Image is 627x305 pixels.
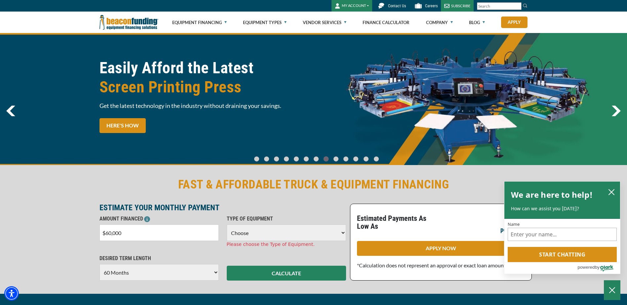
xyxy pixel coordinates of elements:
p: DESIRED TERM LENGTH [99,254,219,262]
button: Start chatting [508,247,617,262]
h1: Easily Afford the Latest [99,58,310,97]
a: APPLY NOW [357,241,525,256]
a: Go To Slide 9 [342,156,350,162]
div: olark chatbox [504,181,620,274]
a: Go To Slide 11 [362,156,370,162]
a: next [611,106,621,116]
a: Finance Calculator [363,12,410,33]
a: Go To Slide 7 [322,156,330,162]
input: Search [477,2,522,10]
a: Clear search text [515,4,520,9]
a: Go To Slide 2 [272,156,280,162]
img: Beacon Funding Corporation logo [99,12,158,33]
span: Careers [425,4,438,8]
a: Go To Slide 12 [372,156,380,162]
a: HERE'S HOW [99,118,146,133]
div: Please choose the Type of Equipment. [227,241,346,248]
a: Blog [469,12,485,33]
a: Equipment Financing [172,12,227,33]
label: Name [508,222,617,226]
input: Name [508,228,617,241]
span: by [595,263,600,271]
span: powered [577,263,595,271]
img: Right Navigator [611,106,621,116]
p: TYPE OF EQUIPMENT [227,215,346,223]
a: Go To Slide 4 [292,156,300,162]
p: How can we assist you [DATE]? [511,205,613,212]
a: Go To Slide 3 [282,156,290,162]
a: Vendor Services [303,12,346,33]
a: Go To Slide 6 [312,156,320,162]
p: Estimated Payments As Low As [357,215,437,230]
div: Accessibility Menu [4,286,19,301]
a: Go To Slide 10 [352,156,360,162]
img: Search [523,3,528,8]
p: per month [500,226,525,234]
button: close chatbox [606,187,617,196]
a: Go To Slide 1 [262,156,270,162]
h2: FAST & AFFORDABLE TRUCK & EQUIPMENT FINANCING [99,177,528,192]
button: CALCULATE [227,266,346,281]
a: Go To Slide 5 [302,156,310,162]
p: ESTIMATE YOUR MONTHLY PAYMENT [99,204,346,212]
a: Company [426,12,453,33]
a: Go To Slide 0 [253,156,260,162]
h2: We are here to help! [511,188,593,201]
p: AMOUNT FINANCED [99,215,219,223]
button: Close Chatbox [604,280,620,300]
span: Contact Us [388,4,406,8]
span: Screen Printing Press [99,78,310,97]
a: Go To Slide 8 [332,156,340,162]
input: $ [99,224,219,241]
span: Get the latest technology in the industry without draining your savings. [99,102,310,110]
a: Powered by Olark [577,262,620,274]
a: Apply [501,17,528,28]
a: previous [6,106,15,116]
img: Left Navigator [6,106,15,116]
span: *Calculation does not represent an approval or exact loan amount. [357,262,507,268]
a: Equipment Types [243,12,287,33]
